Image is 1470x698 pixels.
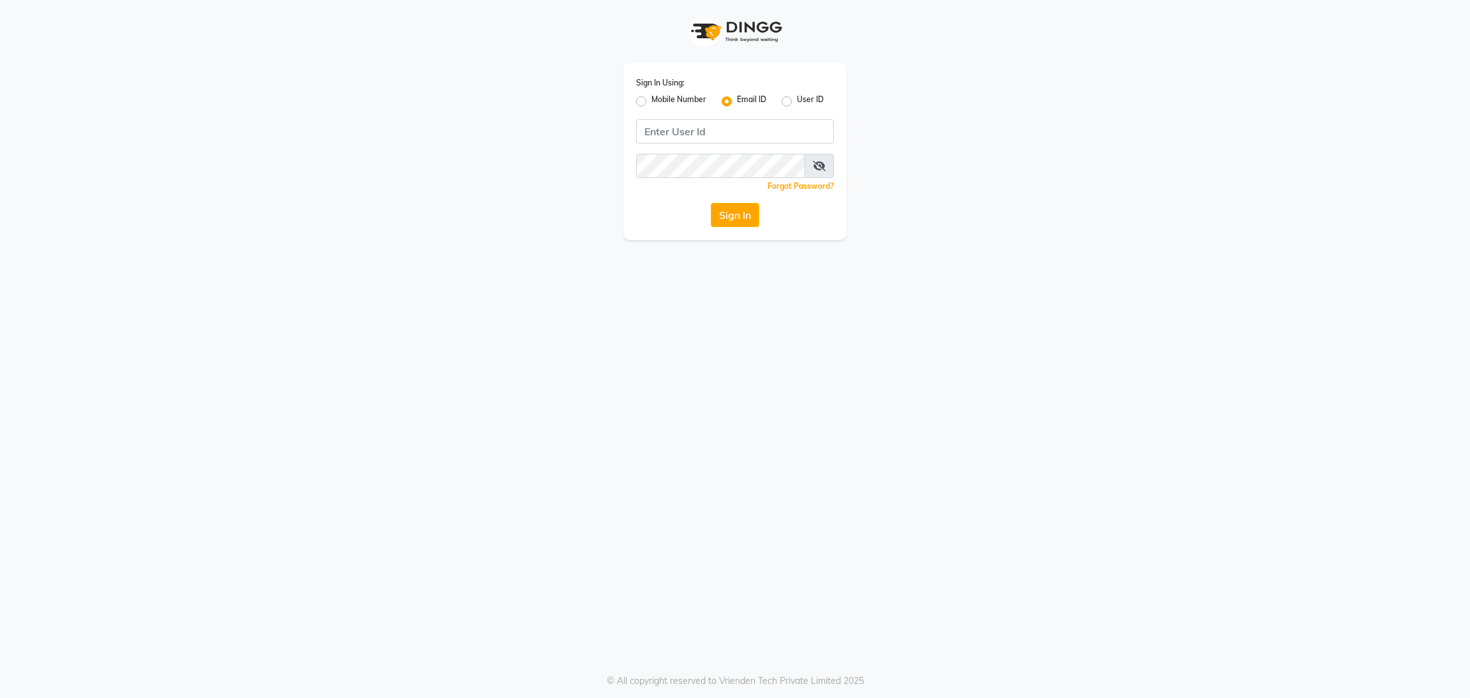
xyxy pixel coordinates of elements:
[636,77,685,89] label: Sign In Using:
[651,94,706,109] label: Mobile Number
[737,94,766,109] label: Email ID
[711,203,759,227] button: Sign In
[636,154,805,178] input: Username
[797,94,824,109] label: User ID
[684,13,786,50] img: logo1.svg
[768,181,834,191] a: Forgot Password?
[636,119,834,144] input: Username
